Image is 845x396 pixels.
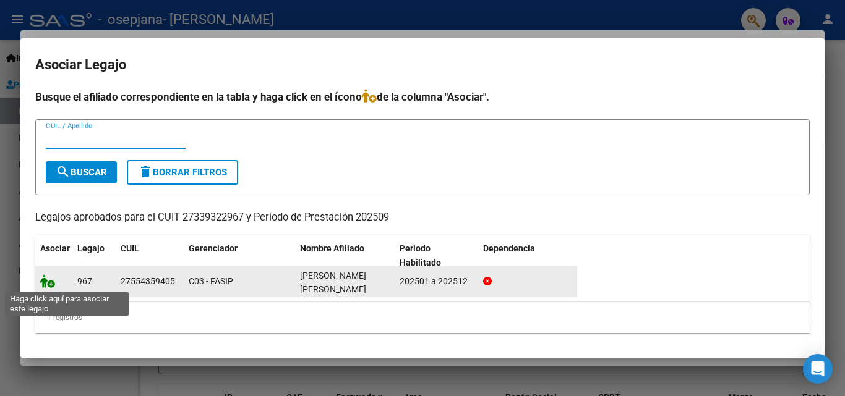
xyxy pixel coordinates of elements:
[189,276,233,286] span: C03 - FASIP
[803,354,833,384] div: Open Intercom Messenger
[138,167,227,178] span: Borrar Filtros
[35,302,810,333] div: 1 registros
[400,243,441,268] span: Periodo Habilitado
[46,161,117,183] button: Buscar
[56,164,71,179] mat-icon: search
[116,235,184,276] datatable-header-cell: CUIL
[400,274,473,289] div: 202501 a 202512
[121,274,175,289] div: 27554359405
[35,210,810,225] p: Legajos aprobados para el CUIT 27339322967 y Período de Prestación 202509
[300,243,364,253] span: Nombre Afiliado
[72,235,116,276] datatable-header-cell: Legajo
[127,160,238,185] button: Borrar Filtros
[35,89,810,105] h4: Busque el afiliado correspondiente en la tabla y haga click en el ícono de la columna "Asociar".
[35,53,810,77] h2: Asociar Legajo
[138,164,153,179] mat-icon: delete
[77,276,92,286] span: 967
[395,235,478,276] datatable-header-cell: Periodo Habilitado
[77,243,105,253] span: Legajo
[40,243,70,253] span: Asociar
[121,243,139,253] span: CUIL
[35,235,72,276] datatable-header-cell: Asociar
[184,235,295,276] datatable-header-cell: Gerenciador
[483,243,535,253] span: Dependencia
[189,243,238,253] span: Gerenciador
[300,271,366,295] span: MOLINA MIA MIRELA
[295,235,395,276] datatable-header-cell: Nombre Afiliado
[56,167,107,178] span: Buscar
[478,235,578,276] datatable-header-cell: Dependencia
